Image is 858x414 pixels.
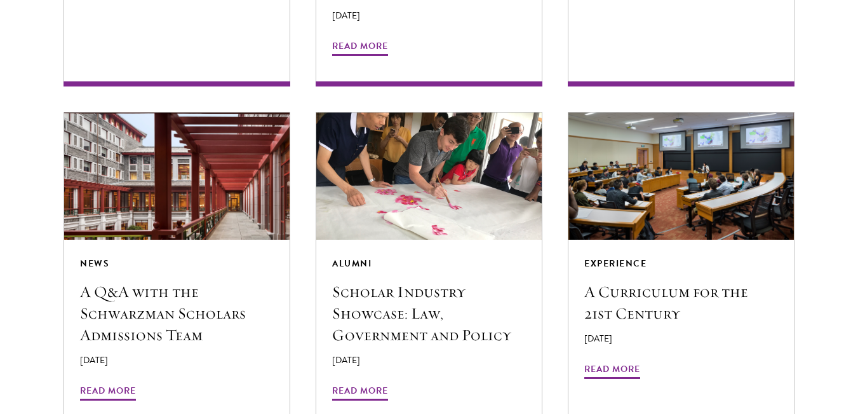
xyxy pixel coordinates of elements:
h5: A Q&A with the Schwarzman Scholars Admissions Team [80,281,274,346]
h5: A Curriculum for the 21st Century [584,281,778,324]
div: Alumni [332,256,526,272]
span: Read More [584,361,640,381]
p: [DATE] [584,332,778,345]
div: News [80,256,274,272]
p: [DATE] [332,9,526,22]
p: [DATE] [332,354,526,367]
div: Experience [584,256,778,272]
span: Read More [332,38,388,58]
span: Read More [332,383,388,403]
h5: Scholar Industry Showcase: Law, Government and Policy [332,281,526,346]
span: Read More [80,383,136,403]
p: [DATE] [80,354,274,367]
